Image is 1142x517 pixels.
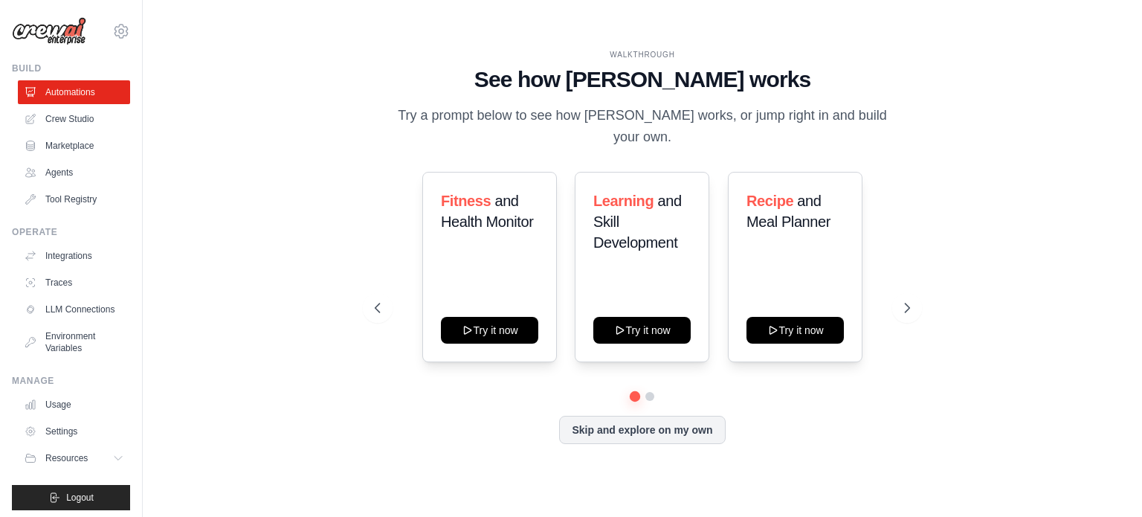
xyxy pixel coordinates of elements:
span: Logout [66,492,94,504]
div: Build [12,62,130,74]
a: Environment Variables [18,324,130,360]
a: Agents [18,161,130,184]
span: Learning [593,193,654,209]
button: Logout [12,485,130,510]
button: Try it now [746,317,844,344]
div: WALKTHROUGH [375,49,910,60]
button: Skip and explore on my own [559,416,725,444]
a: Marketplace [18,134,130,158]
span: Recipe [746,193,793,209]
div: Operate [12,226,130,238]
a: Usage [18,393,130,417]
h1: See how [PERSON_NAME] works [375,66,910,93]
span: Fitness [441,193,491,209]
button: Try it now [593,317,691,344]
button: Try it now [441,317,538,344]
a: Integrations [18,244,130,268]
img: Logo [12,17,86,45]
p: Try a prompt below to see how [PERSON_NAME] works, or jump right in and build your own. [393,105,892,149]
div: Manage [12,375,130,387]
a: LLM Connections [18,298,130,321]
a: Settings [18,420,130,443]
button: Resources [18,446,130,470]
a: Crew Studio [18,107,130,131]
span: Resources [45,452,88,464]
a: Traces [18,271,130,295]
a: Tool Registry [18,187,130,211]
a: Automations [18,80,130,104]
span: and Skill Development [593,193,682,251]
